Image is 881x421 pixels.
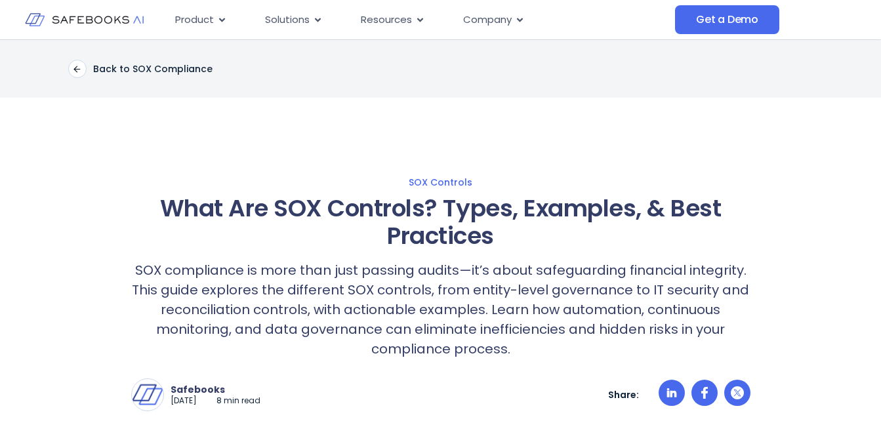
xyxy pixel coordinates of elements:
[175,12,214,28] span: Product
[165,7,675,33] nav: Menu
[171,395,197,407] p: [DATE]
[131,195,750,250] h1: What Are SOX Controls? Types, Examples, & Best Practices
[608,389,639,401] p: Share:
[165,7,675,33] div: Menu Toggle
[68,60,213,78] a: Back to SOX Compliance
[463,12,512,28] span: Company
[93,63,213,75] p: Back to SOX Compliance
[265,12,310,28] span: Solutions
[675,5,779,34] a: Get a Demo
[696,13,758,26] span: Get a Demo
[132,379,163,411] img: Safebooks
[131,260,750,359] p: SOX compliance is more than just passing audits—it’s about safeguarding financial integrity. This...
[216,395,260,407] p: 8 min read
[13,176,868,188] a: SOX Controls
[361,12,412,28] span: Resources
[171,384,260,395] p: Safebooks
